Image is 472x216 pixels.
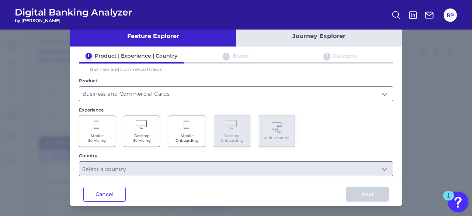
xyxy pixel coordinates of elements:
[447,196,450,205] div: 1
[86,53,92,59] div: 1
[324,53,330,59] div: 3
[79,153,393,158] div: Country
[79,107,393,113] div: Experience
[83,133,111,143] span: Mobile Servicing
[79,78,393,83] div: Product
[448,192,468,212] button: Open Resource Center, 1 new notification
[15,7,132,18] span: Digital Banking Analyzer
[264,136,291,140] span: Multi-channel
[223,53,229,59] div: 2
[79,116,115,147] button: Mobile Servicing
[169,116,205,147] button: Mobile Onboarding
[83,187,126,202] button: Cancel
[236,26,402,47] button: Journey Explorer
[444,8,457,22] button: RP
[346,187,389,202] button: Next
[15,18,132,23] span: by [PERSON_NAME]
[232,52,249,59] div: Brand
[70,26,236,47] button: Feature Explorer
[128,133,156,143] span: Desktop Servicing
[218,133,246,143] span: Desktop Onboarding
[333,52,358,59] div: Category
[259,116,295,147] button: Multi-channel
[79,162,393,176] input: Select a country
[173,133,201,143] span: Mobile Onboarding
[214,116,250,147] button: Desktop Onboarding
[124,116,160,147] button: Desktop Servicing
[95,52,177,59] div: Product | Experience | Country
[79,66,173,72] p: Business and Commercial Cards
